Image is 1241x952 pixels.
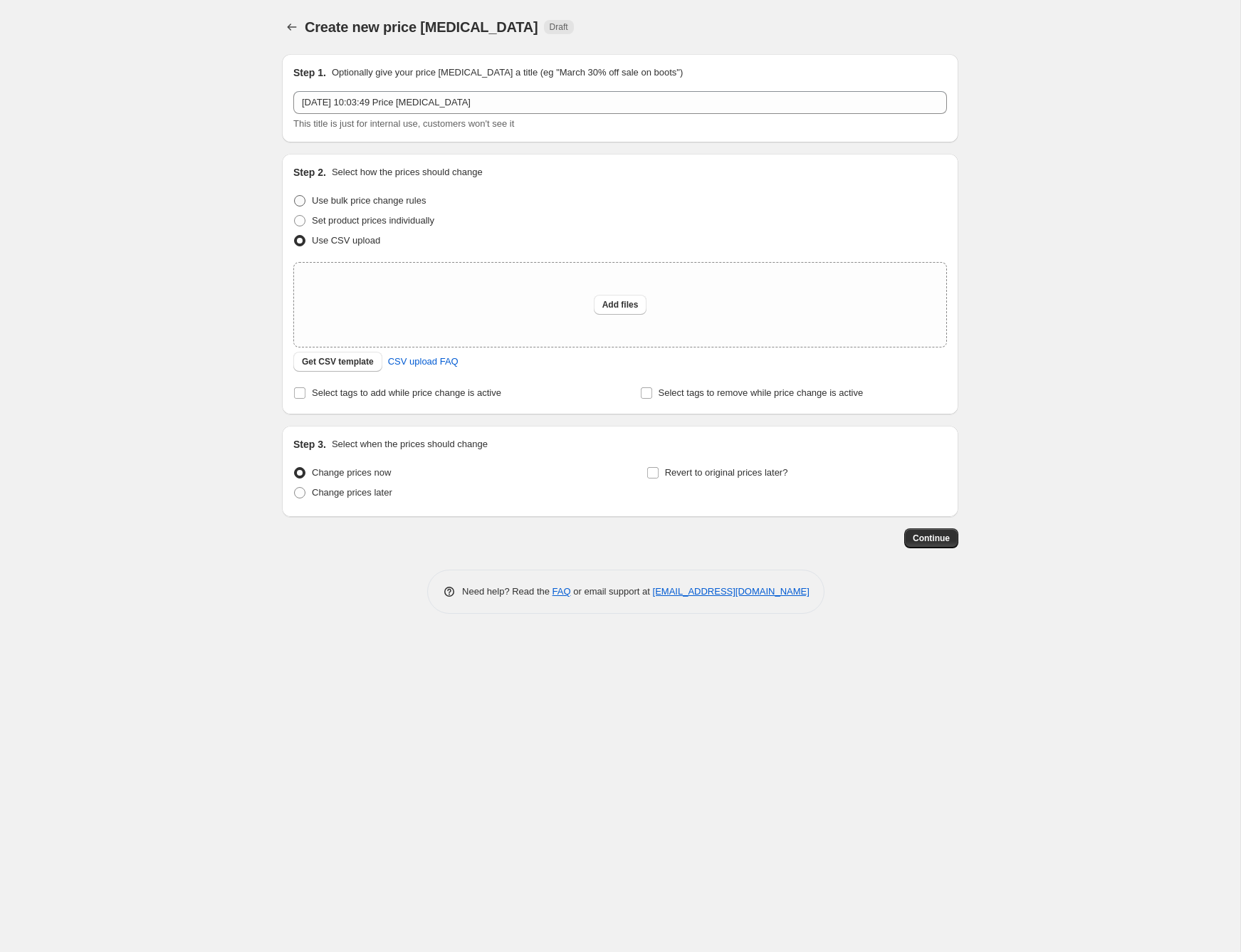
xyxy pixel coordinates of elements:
[571,586,653,597] span: or email support at
[312,467,391,478] span: Change prices now
[665,467,788,478] span: Revert to original prices later?
[653,586,810,597] a: [EMAIL_ADDRESS][DOMAIN_NAME]
[913,533,950,544] span: Continue
[293,91,947,114] input: 30% off holiday sale
[553,586,571,597] a: FAQ
[312,387,501,398] span: Select tags to add while price change is active
[462,586,553,597] span: Need help? Read the
[293,437,326,451] h2: Step 3.
[293,165,326,179] h2: Step 2.
[282,17,302,37] button: Price change jobs
[305,19,538,35] span: Create new price [MEDICAL_DATA]
[312,215,434,226] span: Set product prices individually
[904,528,958,548] button: Continue
[332,165,483,179] p: Select how the prices should change
[388,355,459,369] span: CSV upload FAQ
[302,356,374,367] span: Get CSV template
[312,487,392,498] span: Change prices later
[332,437,488,451] p: Select when the prices should change
[594,295,647,315] button: Add files
[312,195,426,206] span: Use bulk price change rules
[293,118,514,129] span: This title is just for internal use, customers won't see it
[379,350,467,373] a: CSV upload FAQ
[293,352,382,372] button: Get CSV template
[659,387,864,398] span: Select tags to remove while price change is active
[550,21,568,33] span: Draft
[293,66,326,80] h2: Step 1.
[602,299,639,310] span: Add files
[332,66,683,80] p: Optionally give your price [MEDICAL_DATA] a title (eg "March 30% off sale on boots")
[312,235,380,246] span: Use CSV upload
